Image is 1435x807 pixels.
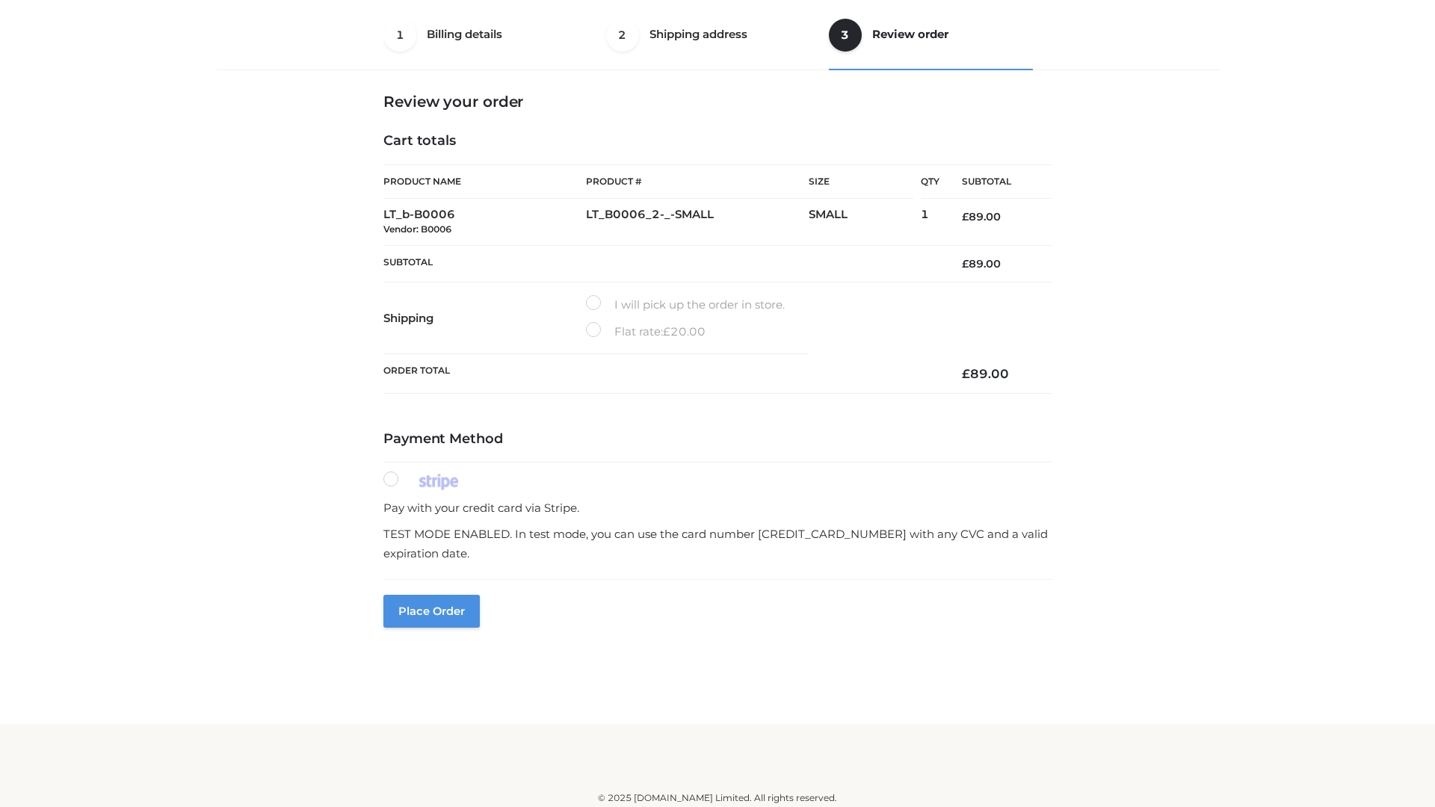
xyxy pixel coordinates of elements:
h4: Payment Method [383,431,1052,448]
h4: Cart totals [383,133,1052,149]
span: £ [663,324,670,338]
button: Place order [383,595,480,628]
bdi: 20.00 [663,324,706,338]
td: 1 [921,199,939,246]
label: Flat rate: [586,322,706,341]
p: Pay with your credit card via Stripe. [383,498,1052,518]
h3: Review your order [383,93,1052,111]
span: £ [962,257,969,270]
th: Subtotal [383,245,939,282]
bdi: 89.00 [962,210,1001,223]
bdi: 89.00 [962,257,1001,270]
th: Product Name [383,164,586,199]
th: Order Total [383,354,939,394]
th: Product # [586,164,809,199]
bdi: 89.00 [962,366,1009,381]
span: £ [962,366,970,381]
th: Shipping [383,282,586,354]
span: £ [962,210,969,223]
p: TEST MODE ENABLED. In test mode, you can use the card number [CREDIT_CARD_NUMBER] with any CVC an... [383,525,1052,563]
td: LT_B0006_2-_-SMALL [586,199,809,246]
div: © 2025 [DOMAIN_NAME] Limited. All rights reserved. [222,791,1213,806]
th: Size [809,165,913,199]
label: I will pick up the order in store. [586,295,785,315]
th: Subtotal [939,165,1052,199]
td: SMALL [809,199,921,246]
small: Vendor: B0006 [383,223,451,235]
th: Qty [921,164,939,199]
td: LT_b-B0006 [383,199,586,246]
